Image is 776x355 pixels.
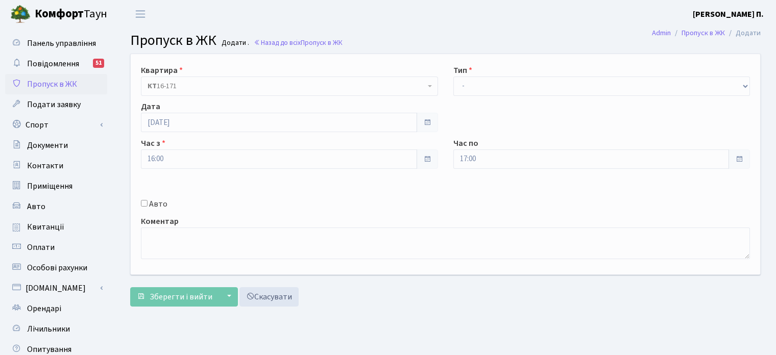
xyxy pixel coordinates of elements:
small: Додати . [220,39,249,47]
span: Панель управління [27,38,96,49]
span: Повідомлення [27,58,79,69]
span: Орендарі [27,303,61,314]
span: Зберегти і вийти [150,291,212,302]
a: [DOMAIN_NAME] [5,278,107,298]
span: Пропуск в ЖК [27,79,77,90]
a: Орендарі [5,298,107,319]
a: Оплати [5,237,107,258]
nav: breadcrumb [637,22,776,44]
span: Пропуск в ЖК [301,38,343,47]
label: Коментар [141,215,179,227]
button: Переключити навігацію [128,6,153,22]
label: Авто [149,198,167,210]
b: [PERSON_NAME] П. [693,9,764,20]
span: <b>КТ</b>&nbsp;&nbsp;&nbsp;&nbsp;16-171 [141,77,438,96]
span: Пропуск в ЖК [130,30,216,50]
label: Тип [453,64,472,77]
a: Admin [652,28,671,38]
a: Особові рахунки [5,258,107,278]
span: <b>КТ</b>&nbsp;&nbsp;&nbsp;&nbsp;16-171 [148,81,425,91]
a: Приміщення [5,176,107,196]
label: Дата [141,100,160,113]
b: КТ [148,81,157,91]
a: Лічильники [5,319,107,339]
a: Пропуск в ЖК [5,74,107,94]
span: Квитанції [27,221,64,233]
span: Контакти [27,160,63,171]
a: Контакти [5,156,107,176]
span: Авто [27,201,45,212]
a: Скасувати [239,287,299,307]
span: Приміщення [27,181,72,192]
a: Назад до всіхПропуск в ЖК [254,38,343,47]
a: Подати заявку [5,94,107,115]
span: Документи [27,140,68,151]
label: Час з [141,137,165,149]
span: Таун [35,6,107,23]
span: Подати заявку [27,99,81,110]
a: Повідомлення51 [5,54,107,74]
b: Комфорт [35,6,84,22]
img: logo.png [10,4,31,24]
span: Опитування [27,344,71,355]
li: Додати [725,28,761,39]
span: Лічильники [27,323,70,335]
a: [PERSON_NAME] П. [693,8,764,20]
button: Зберегти і вийти [130,287,219,307]
a: Спорт [5,115,107,135]
label: Час по [453,137,478,149]
div: 51 [93,59,104,68]
a: Квитанції [5,217,107,237]
a: Пропуск в ЖК [682,28,725,38]
span: Особові рахунки [27,262,87,273]
a: Авто [5,196,107,217]
a: Панель управління [5,33,107,54]
span: Оплати [27,242,55,253]
a: Документи [5,135,107,156]
label: Квартира [141,64,183,77]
